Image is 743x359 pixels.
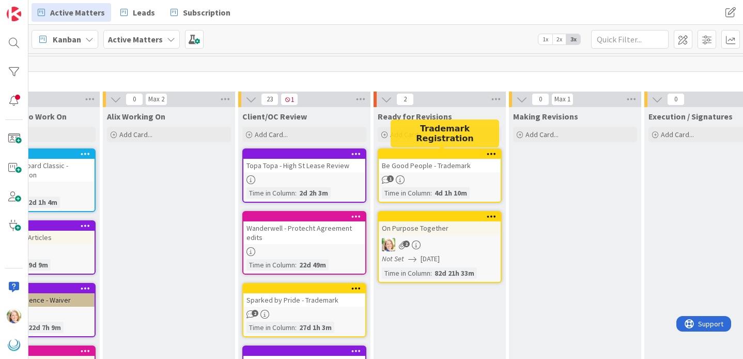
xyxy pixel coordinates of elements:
img: Visit kanbanzone.com [7,7,21,21]
div: Wanderwell - Protecht Agreement edits [243,221,365,244]
div: Max 1 [554,97,570,102]
div: Wanderwell - Protecht Agreement edits [243,212,365,244]
span: Add Card... [255,130,288,139]
img: AD [7,309,21,323]
div: Time in Column [246,259,295,271]
span: Add Card... [661,130,694,139]
span: Ready for Revisions [378,111,452,122]
img: AD [382,238,395,251]
span: Active Matters [50,6,105,19]
i: Not Set [382,254,404,263]
span: 2 [403,241,410,247]
a: Subscription [164,3,237,22]
a: Wanderwell - Protecht Agreement editsTime in Column:22d 49m [242,211,366,275]
span: Leads [133,6,155,19]
img: avatar [7,338,21,352]
div: 82d 21h 33m [432,267,477,279]
a: Leads [114,3,161,22]
h5: Trademark Registration [395,124,495,143]
span: 1 [281,93,298,106]
div: AD [379,238,501,251]
span: Kanban [53,33,81,46]
div: Topa Topa - High St Lease Review [243,149,365,172]
span: [DATE] [421,253,440,264]
div: Sparked by Pride - Trademark [243,284,365,307]
div: Time in Column [382,187,430,199]
div: On Purpose Together [379,212,501,235]
span: : [295,259,297,271]
a: Active Matters [32,3,111,22]
div: Sparked by Pride - Trademark [243,293,365,307]
a: Be Good People - TrademarkTime in Column:4d 1h 10m [378,148,502,203]
span: Add Card... [525,130,559,139]
div: Max 2 [148,97,164,102]
span: 3x [566,34,580,44]
a: On Purpose TogetherADNot Set[DATE]Time in Column:82d 21h 33m [378,211,502,283]
div: 2d 1h 4m [26,197,60,208]
span: : [430,267,432,279]
span: : [295,187,297,199]
div: 22d 49m [297,259,329,271]
span: 1 [387,175,394,182]
span: Add Card... [390,130,423,139]
span: 2x [552,34,566,44]
b: Active Matters [108,34,163,44]
div: 4d 1h 10m [432,187,470,199]
span: Client/OC Review [242,111,307,122]
span: : [430,187,432,199]
span: Support [22,2,47,14]
span: 1x [538,34,552,44]
span: 0 [667,93,685,106]
span: 0 [126,93,143,106]
div: Time in Column [246,322,295,333]
span: 2 [252,310,258,317]
span: Add Card... [119,130,152,139]
a: Sparked by Pride - TrademarkTime in Column:27d 1h 3m [242,283,366,337]
span: Alix Working On [107,111,165,122]
div: Time in Column [382,267,430,279]
span: 0 [532,93,549,106]
span: Making Revisions [513,111,578,122]
div: 9d 9m [26,259,51,271]
div: 2d 2h 3m [297,187,331,199]
span: 23 [261,93,278,106]
div: 22d 7h 9m [26,322,64,333]
div: Be Good People - Trademark [379,159,501,172]
span: Subscription [183,6,230,19]
div: 27d 1h 3m [297,322,334,333]
span: Execution / Signatures [648,111,733,122]
div: Be Good People - Trademark [379,149,501,172]
span: : [295,322,297,333]
div: Topa Topa - High St Lease Review [243,159,365,172]
a: Topa Topa - High St Lease ReviewTime in Column:2d 2h 3m [242,148,366,203]
input: Quick Filter... [591,30,669,49]
div: Time in Column [246,187,295,199]
span: 2 [396,93,414,106]
div: On Purpose Together [379,221,501,235]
